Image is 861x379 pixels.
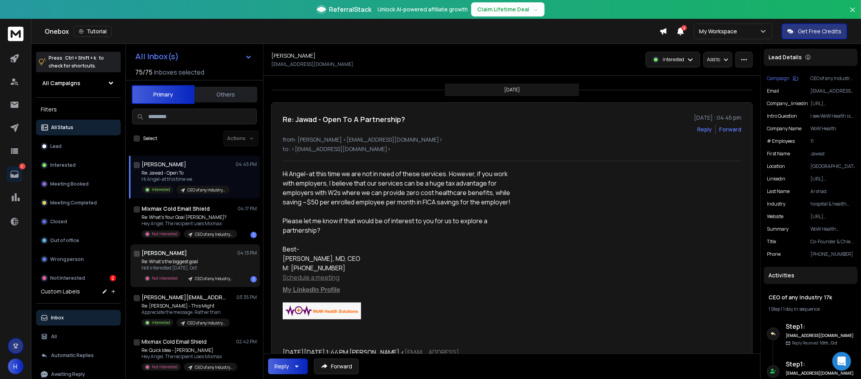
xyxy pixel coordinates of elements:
[283,136,741,144] p: from: [PERSON_NAME] <[EMAIL_ADDRESS][DOMAIN_NAME]>
[378,5,468,13] p: Unlock AI-powered affiliate growth
[329,5,372,14] span: ReferralStack
[237,250,257,256] p: 04:13 PM
[36,75,121,91] button: All Campaigns
[786,333,855,339] h6: [EMAIL_ADDRESS][DOMAIN_NAME]
[195,364,233,370] p: CEO of any Industry 17k
[811,239,855,245] p: Co-Founder & Chief Executive Officer
[142,347,236,353] p: Re: Quick Idea - [PERSON_NAME]
[142,160,186,168] h1: [PERSON_NAME]
[135,53,179,60] h1: All Inbox(s)
[769,53,802,61] p: Lead Details
[142,303,230,309] p: Re: [PERSON_NAME] - This Might
[142,338,207,346] h1: Mixmax Cold Email Shield
[811,176,855,182] p: [URL][DOMAIN_NAME]
[811,163,855,169] p: [GEOGRAPHIC_DATA]
[36,310,121,326] button: Inbox
[283,254,512,263] div: [PERSON_NAME], MD, CEO
[786,322,855,331] h6: Step 1 :
[50,237,79,244] p: Out of office
[767,138,795,144] p: # Employees
[142,205,210,213] h1: Mixmax Cold Email Shield
[767,88,779,94] p: Email
[49,54,104,70] p: Press to check for shortcuts.
[36,157,121,173] button: Interested
[142,309,230,315] p: Appreciate the message. Rather than
[792,340,838,346] p: Reply Received
[767,201,786,207] p: industry
[129,49,258,64] button: All Inbox(s)
[236,161,257,168] p: 04:45 PM
[50,162,76,168] p: Interested
[152,275,178,281] p: Not Interested
[769,306,781,312] span: 1 Step
[142,353,236,360] p: Hey Angel, The recipient uses Mixmax
[314,359,359,374] button: Forward
[187,320,225,326] p: CEO of any Industry 17k
[283,263,512,273] div: M: [PHONE_NUMBER]
[767,75,799,82] button: Campaign
[50,200,97,206] p: Meeting Completed
[36,138,121,154] button: Lead
[663,56,684,63] p: Interested
[811,188,855,195] p: Arshad
[681,25,687,31] span: 2
[767,163,785,169] p: location
[36,270,121,286] button: Not Interested2
[142,249,187,257] h1: [PERSON_NAME]
[767,251,781,257] p: Phone
[811,88,855,94] p: [EMAIL_ADDRESS][DOMAIN_NAME]
[283,302,361,319] img: AIorK4wy-Fh_F6J0Vo-FW3P9rh_AAGe9pZKkR-pFCBJxxyGFRXo7N0PFjMT7mRxAo-lG2sKnk7VR530
[832,352,851,371] div: Open Intercom Messenger
[811,251,855,257] p: [PHONE_NUMBER]
[51,371,85,377] p: Awaiting Reply
[820,340,838,346] span: 10th, Oct
[152,320,170,326] p: Interested
[811,213,855,220] p: [URL][DOMAIN_NAME]
[236,294,257,301] p: 03:35 PM
[283,114,405,125] h1: Re: Jawad - Open To A Partnership?
[142,170,230,176] p: Re: Jawad - Open To
[764,267,858,284] div: Activities
[786,359,855,369] h6: Step 1 :
[283,169,512,207] div: Hi Angel--at this time we are not in need of these services. However, if you work with employers,...
[504,87,520,93] p: [DATE]
[767,188,790,195] p: Last Name
[135,67,153,77] span: 75 / 75
[283,145,741,153] p: to: <[EMAIL_ADDRESS][DOMAIN_NAME]>
[268,359,308,374] button: Reply
[471,2,545,16] button: Claim Lifetime Deal→
[154,67,204,77] h3: Inboxes selected
[811,100,855,107] p: [URL][DOMAIN_NAME]
[767,75,790,82] p: Campaign
[719,126,741,133] div: Forward
[110,275,116,281] div: 2
[36,195,121,211] button: Meeting Completed
[51,124,73,131] p: All Status
[811,201,855,207] p: hospital & health care
[51,315,64,321] p: Inbox
[848,5,858,24] button: Close banner
[783,306,820,312] span: 1 day in sequence
[767,213,784,220] p: website
[41,288,80,295] h3: Custom Labels
[707,56,720,63] p: Add to
[194,86,257,103] button: Others
[142,176,230,182] p: Hi Angel--at this time we
[36,329,121,344] button: All
[51,352,94,359] p: Automatic Replies
[142,214,236,220] p: Re: What's Your Goal [PERSON_NAME]?
[251,232,257,238] div: 1
[811,226,855,232] p: WoW Health Solutions is a membership-based healthcare provider that seeks to make healthcare tran...
[36,214,121,230] button: Closed
[798,27,842,35] p: Get Free Credits
[811,113,855,119] p: I see WoW Health is focused on transparent, membership-based care with no hidden fees. How are yo...
[769,293,853,301] h1: CEO of any Industry 17k
[274,363,289,370] div: Reply
[36,233,121,248] button: Out of office
[699,27,740,35] p: My Workspace
[283,286,340,293] a: My LinkedIn Profile
[142,265,236,271] p: Not interested [DATE], Oct
[283,348,512,366] div: [DATE][DATE] 1:44 PM [PERSON_NAME] < > wrote:
[271,52,316,60] h1: [PERSON_NAME]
